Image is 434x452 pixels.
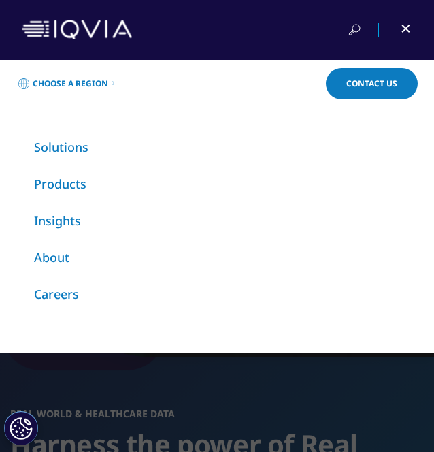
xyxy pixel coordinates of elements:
span: Contact Us [346,80,397,88]
a: Careers [34,286,79,302]
a: Insights [34,212,81,229]
a: Solutions [34,139,88,155]
a: About [34,249,69,265]
button: Cookie Settings [4,411,38,445]
a: Contact Us [326,68,418,99]
span: Choose a Region [33,78,108,89]
img: IQVIA Healthcare Information Technology and Pharma Clinical Research Company [22,20,132,39]
a: Products [34,176,86,192]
